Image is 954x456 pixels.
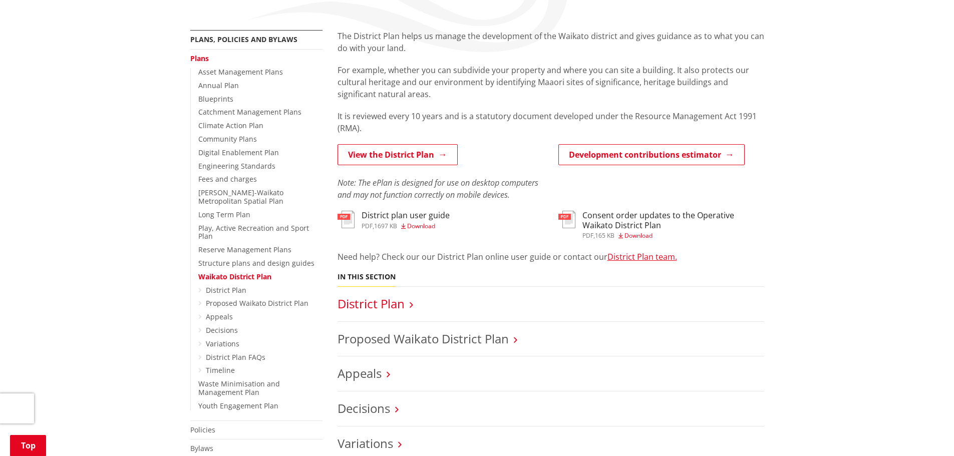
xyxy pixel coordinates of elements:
[198,245,291,254] a: Reserve Management Plans
[198,107,301,117] a: Catchment Management Plans
[198,161,275,171] a: Engineering Standards
[206,352,265,362] a: District Plan FAQs
[558,211,764,238] a: Consent order updates to the Operative Waikato District Plan pdf,165 KB Download
[607,251,677,262] a: District Plan team.
[407,222,435,230] span: Download
[558,211,575,228] img: document-pdf.svg
[198,379,280,397] a: Waste Minimisation and Management Plan
[206,365,235,375] a: Timeline
[190,425,215,434] a: Policies
[206,325,238,335] a: Decisions
[198,134,257,144] a: Community Plans
[362,223,450,229] div: ,
[198,174,257,184] a: Fees and charges
[338,211,355,228] img: document-pdf.svg
[362,211,450,220] h3: District plan user guide
[10,435,46,456] a: Top
[338,295,405,312] a: District Plan
[338,110,764,134] p: It is reviewed every 10 years and is a statutory document developed under the Resource Management...
[198,258,314,268] a: Structure plans and design guides
[558,144,745,165] a: Development contributions estimator
[198,94,233,104] a: Blueprints
[338,400,390,416] a: Decisions
[338,144,458,165] a: View the District Plan
[198,148,279,157] a: Digital Enablement Plan
[198,401,278,410] a: Youth Engagement Plan
[206,285,246,295] a: District Plan
[582,211,764,230] h3: Consent order updates to the Operative Waikato District Plan
[198,121,263,130] a: Climate Action Plan
[582,231,593,240] span: pdf
[198,81,239,90] a: Annual Plan
[198,67,283,77] a: Asset Management Plans
[582,233,764,239] div: ,
[338,273,396,281] h5: In this section
[206,339,239,348] a: Variations
[206,298,308,308] a: Proposed Waikato District Plan
[198,272,271,281] a: Waikato District Plan
[338,365,382,381] a: Appeals
[624,231,653,240] span: Download
[190,54,209,63] a: Plans
[338,30,764,54] p: The District Plan helps us manage the development of the Waikato district and gives guidance as t...
[362,222,373,230] span: pdf
[190,35,297,44] a: Plans, policies and bylaws
[595,231,614,240] span: 165 KB
[198,188,283,206] a: [PERSON_NAME]-Waikato Metropolitan Spatial Plan
[198,210,250,219] a: Long Term Plan
[338,211,450,229] a: District plan user guide pdf,1697 KB Download
[338,435,393,451] a: Variations
[198,223,309,241] a: Play, Active Recreation and Sport Plan
[338,330,509,347] a: Proposed Waikato District Plan
[338,177,538,200] em: Note: The ePlan is designed for use on desktop computers and may not function correctly on mobile...
[338,251,764,263] p: Need help? Check our our District Plan online user guide or contact our
[190,443,213,453] a: Bylaws
[374,222,397,230] span: 1697 KB
[338,64,764,100] p: For example, whether you can subdivide your property and where you can site a building. It also p...
[908,414,944,450] iframe: Messenger Launcher
[206,312,233,321] a: Appeals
